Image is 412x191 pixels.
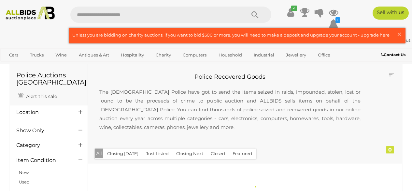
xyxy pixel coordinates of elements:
[24,93,57,99] span: Alert this sale
[3,7,57,20] img: Allbids.com.au
[95,149,104,158] button: All
[214,50,246,60] a: Household
[249,50,278,60] a: Industrial
[103,149,142,159] button: Closing [DATE]
[291,6,297,11] i: ✔
[93,74,367,80] h2: Police Recovered Goods
[396,28,402,40] span: ×
[5,50,22,60] a: Cars
[239,7,271,23] button: Search
[93,81,367,138] p: The [DEMOGRAPHIC_DATA] Police have got to send the items seized in raids, impounded, stolen, lost...
[314,50,334,60] a: Office
[16,109,69,115] h4: Location
[16,128,69,134] h4: Show Only
[381,52,405,57] b: Contact Us
[178,50,211,60] a: Computers
[373,7,409,20] a: Sell with us
[286,7,295,18] a: ✔
[335,17,340,23] i: 1
[75,50,113,60] a: Antiques & Art
[207,149,229,159] button: Closed
[16,142,69,148] h4: Category
[381,51,407,58] a: Contact Us
[16,91,59,101] a: Alert this sale
[16,157,69,163] h4: Item Condition
[151,50,175,60] a: Charity
[5,60,27,71] a: Sports
[172,149,207,159] button: Closing Next
[117,50,148,60] a: Hospitality
[19,170,29,175] a: New
[142,149,173,159] button: Just Listed
[329,18,338,30] a: 1
[51,50,71,60] a: Wine
[16,72,81,86] h1: Police Auctions [GEOGRAPHIC_DATA]
[282,50,310,60] a: Jewellery
[229,149,256,159] button: Featured
[386,146,394,153] div: 0
[26,50,48,60] a: Trucks
[19,179,30,184] a: Used
[30,60,85,71] a: [GEOGRAPHIC_DATA]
